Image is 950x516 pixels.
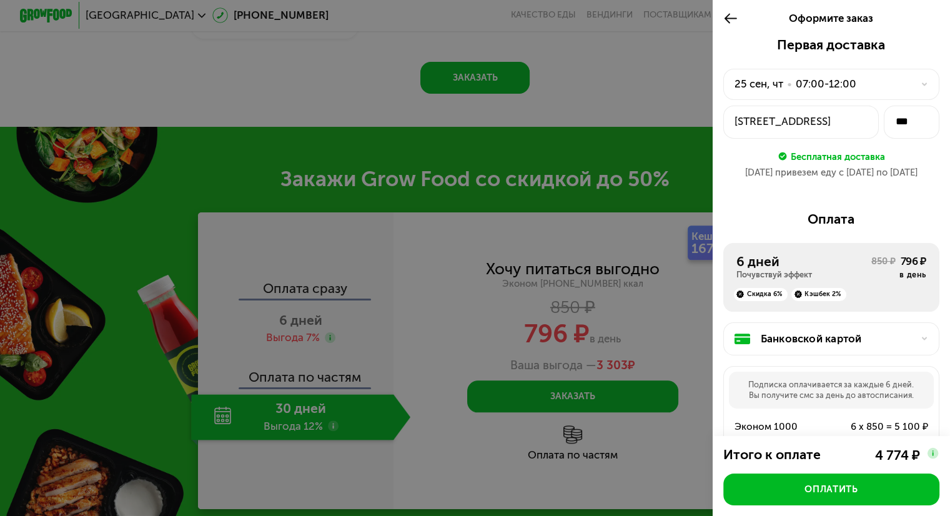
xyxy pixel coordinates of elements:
div: 07:00-12:00 [796,76,856,92]
div: Подписка оплачивается за каждые 6 дней. Вы получите смс за день до автосписания. [729,372,934,409]
div: Итого к оплате [723,447,843,463]
div: 6 x 850 = 5 100 ₽ [812,419,928,435]
div: Почувствуй эффект [736,270,871,280]
div: в день [899,270,926,280]
div: Банковской картой [761,331,913,347]
div: Скидка 6% [734,288,788,301]
div: Оплатить [804,483,858,496]
div: 6 дней [736,254,871,269]
button: [STREET_ADDRESS] [723,106,879,139]
div: • [787,76,792,92]
div: 4 774 ₽ [874,447,919,463]
div: Оплата [723,211,939,227]
div: [STREET_ADDRESS] [735,114,868,129]
div: 850 ₽ [871,255,895,280]
div: 25 сен, чт [735,76,783,92]
div: Кэшбек 2% [791,288,846,301]
div: [DATE] привезем еду с [DATE] по [DATE] [723,166,939,179]
div: Бесплатная доставка [791,149,885,163]
div: Первая доставка [723,37,939,52]
div: Эконом 1000 [735,419,812,435]
button: Оплатить [723,474,939,505]
div: 796 ₽ [899,254,926,269]
span: Оформите заказ [789,12,873,24]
